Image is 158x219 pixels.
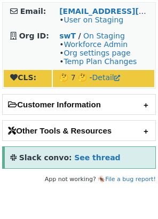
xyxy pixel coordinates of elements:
[74,153,120,162] a: See thread
[2,174,156,185] footer: App not working? 🪳
[59,32,76,40] a: swT
[53,70,154,87] td: 🤔 7 🤔 -
[59,15,123,24] span: •
[64,15,123,24] a: User on Staging
[10,73,36,82] strong: CLS:
[3,121,155,140] h2: Other Tools & Resources
[3,95,155,114] h2: Customer Information
[64,57,137,66] a: Temp Plan Changes
[105,176,156,183] a: File a bug report!
[19,32,49,40] strong: Org ID:
[78,32,81,40] strong: /
[64,49,130,57] a: Org settings page
[59,40,137,66] span: • • •
[19,153,72,162] strong: Slack convo:
[20,7,46,15] strong: Email:
[92,73,120,82] a: Detail
[64,40,128,49] a: Workforce Admin
[83,32,125,40] a: On Staging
